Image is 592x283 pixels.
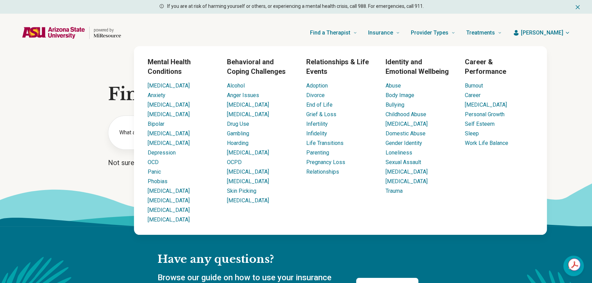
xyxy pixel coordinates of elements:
a: [MEDICAL_DATA] [148,82,190,89]
a: Self Esteem [465,121,495,127]
span: Insurance [368,28,393,38]
a: [MEDICAL_DATA] [386,169,428,175]
h2: Have any questions? [158,252,418,267]
span: [PERSON_NAME] [521,29,563,37]
a: Abuse [386,82,401,89]
h3: Identity and Emotional Wellbeing [386,57,454,76]
a: Parenting [306,149,329,156]
a: [MEDICAL_DATA] [148,111,190,118]
a: [MEDICAL_DATA] [227,197,269,204]
a: Sleep [465,130,479,137]
a: Infertility [306,121,328,127]
p: If you are at risk of harming yourself or others, or experiencing a mental health crisis, call 98... [167,3,424,10]
a: Pregnancy Loss [306,159,345,165]
a: Life Transitions [306,140,344,146]
a: [MEDICAL_DATA] [386,178,428,185]
a: [MEDICAL_DATA] [227,149,269,156]
a: Panic [148,169,161,175]
a: [MEDICAL_DATA] [465,102,507,108]
a: Body Image [386,92,414,98]
a: Burnout [465,82,483,89]
a: End of Life [306,102,333,108]
a: Personal Growth [465,111,504,118]
a: [MEDICAL_DATA] [227,178,269,185]
a: Gambling [227,130,249,137]
a: OCPD [227,159,242,165]
a: [MEDICAL_DATA] [386,121,428,127]
a: Domestic Abuse [386,130,426,137]
a: Loneliness [386,149,412,156]
a: [MEDICAL_DATA] [227,169,269,175]
a: [MEDICAL_DATA] [148,197,190,204]
a: Home page [22,22,121,44]
a: Grief & Loss [306,111,336,118]
span: Treatments [466,28,495,38]
a: [MEDICAL_DATA] [227,102,269,108]
a: Depression [148,149,176,156]
a: Divorce [306,92,325,98]
span: Provider Types [411,28,448,38]
a: [MEDICAL_DATA] [148,216,190,223]
a: [MEDICAL_DATA] [148,188,190,194]
a: Phobias [148,178,167,185]
a: Work Life Balance [465,140,508,146]
h3: Mental Health Conditions [148,57,216,76]
a: OCD [148,159,159,165]
button: [PERSON_NAME] [513,29,570,37]
a: Anxiety [148,92,165,98]
a: Relationships [306,169,339,175]
a: Career [465,92,481,98]
a: [MEDICAL_DATA] [148,102,190,108]
a: Sexual Assault [386,159,421,165]
a: Anger Issues [227,92,259,98]
a: Hoarding [227,140,248,146]
a: Childhood Abuse [386,111,426,118]
h3: Behavioral and Coping Challenges [227,57,295,76]
a: [MEDICAL_DATA] [148,140,190,146]
div: Find a Therapist [93,46,588,235]
a: Provider Types [411,19,455,46]
a: [MEDICAL_DATA] [227,111,269,118]
a: Trauma [386,188,403,194]
a: Alcohol [227,82,245,89]
a: Bipolar [148,121,164,127]
h3: Career & Performance [465,57,533,76]
a: Drug Use [227,121,249,127]
div: Open chat [563,256,584,276]
a: Insurance [368,19,400,46]
a: Bullying [386,102,404,108]
a: Adoption [306,82,328,89]
p: powered by [94,27,121,33]
a: Skin Picking [227,188,256,194]
button: Dismiss [574,3,581,11]
span: Find a Therapist [310,28,350,38]
a: Gender Identity [386,140,422,146]
a: Infidelity [306,130,327,137]
h3: Relationships & Life Events [306,57,375,76]
a: [MEDICAL_DATA] [148,207,190,213]
a: [MEDICAL_DATA] [148,130,190,137]
a: Find a Therapist [310,19,357,46]
a: Treatments [466,19,502,46]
